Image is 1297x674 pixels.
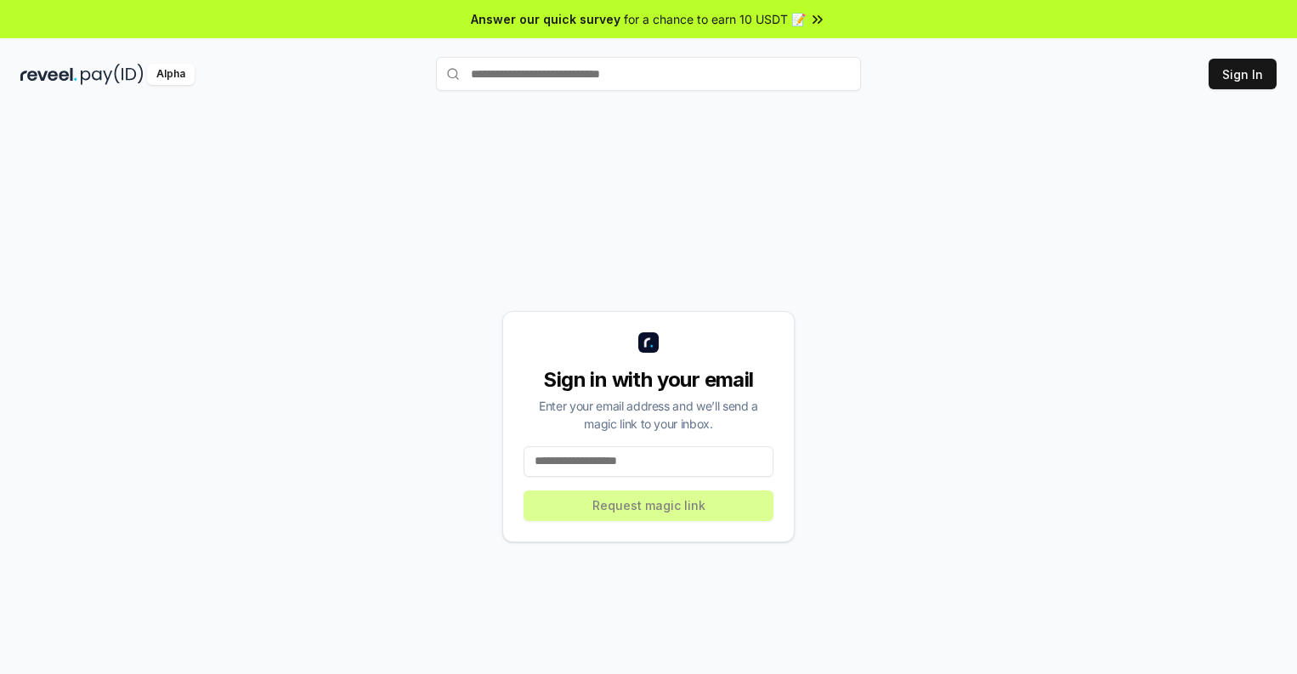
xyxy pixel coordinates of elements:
[524,366,773,394] div: Sign in with your email
[81,64,144,85] img: pay_id
[638,332,659,353] img: logo_small
[147,64,195,85] div: Alpha
[1209,59,1277,89] button: Sign In
[624,10,806,28] span: for a chance to earn 10 USDT 📝
[471,10,620,28] span: Answer our quick survey
[524,397,773,433] div: Enter your email address and we’ll send a magic link to your inbox.
[20,64,77,85] img: reveel_dark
